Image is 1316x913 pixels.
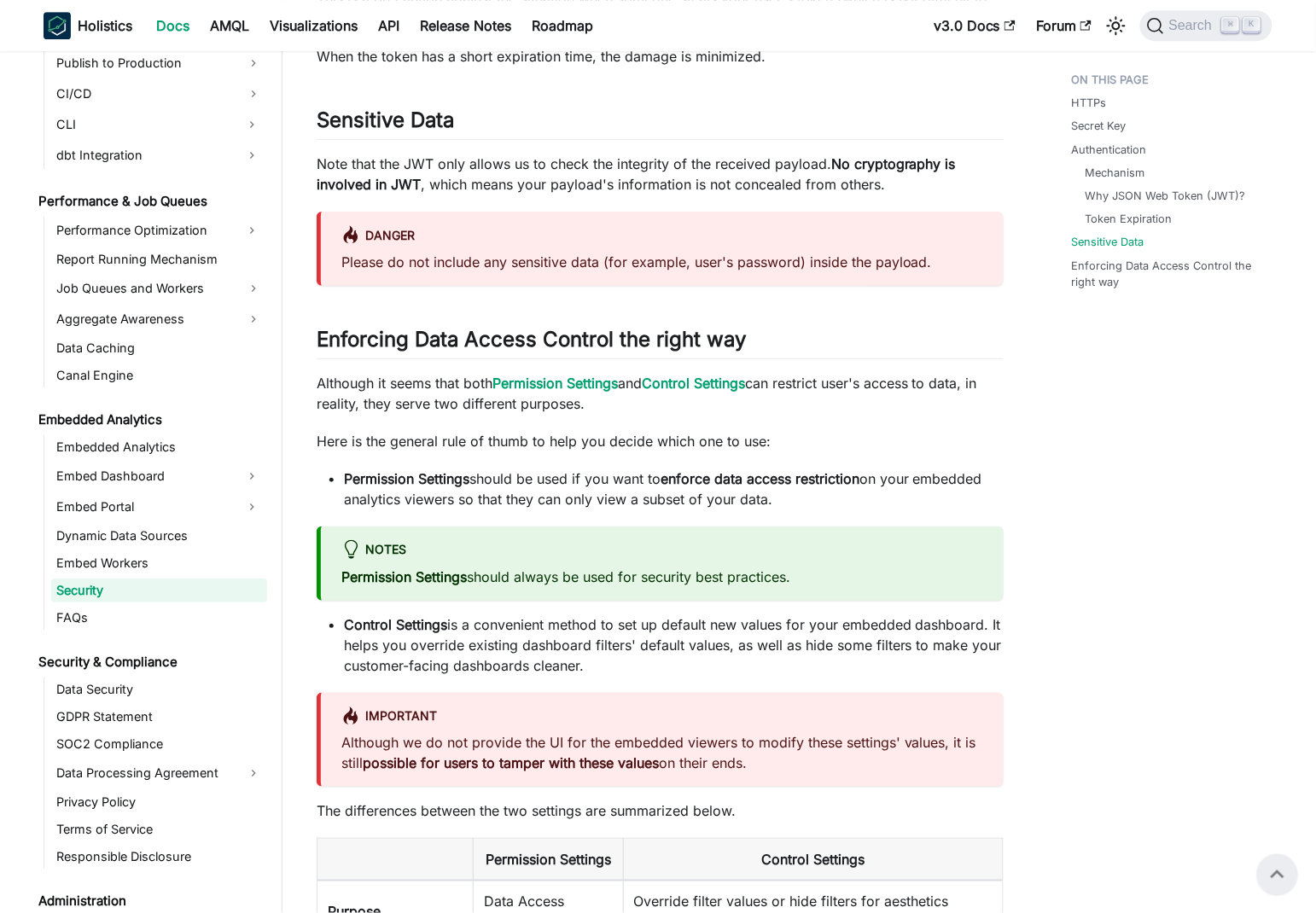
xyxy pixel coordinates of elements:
span: Search [1164,18,1223,33]
div: danger [341,225,983,247]
a: Privacy Policy [51,790,267,814]
a: Forum [1026,12,1102,39]
nav: Docs sidebar [26,51,282,913]
a: Publish to Production [51,49,267,77]
a: Security & Compliance [33,650,267,674]
button: Expand sidebar category 'CLI' [236,111,267,138]
a: Control Settings [642,375,745,392]
button: Expand sidebar category 'Embed Dashboard' [236,462,267,490]
p: Please do not include any sensitive data (for example, user's password) inside the payload. [341,252,983,272]
a: Sensitive Data [1072,234,1144,250]
a: Report Running Mechanism [51,247,267,271]
p: should always be used for security best practices. [341,567,983,587]
a: API [368,12,410,39]
p: When the token has a short expiration time, the damage is minimized. [317,46,1004,67]
a: dbt Integration [51,142,236,169]
a: Enforcing Data Access Control the right way [1072,258,1262,290]
strong: enforce data access restriction [661,470,859,487]
strong: Permission Settings [341,568,467,585]
button: Expand sidebar category 'Embed Portal' [236,493,267,520]
strong: Permission Settings [486,851,611,868]
a: Embedded Analytics [51,435,267,459]
button: Scroll back to top [1257,854,1298,895]
a: Token Expiration [1086,211,1173,227]
a: HTTPs [1072,95,1107,111]
a: CI/CD [51,80,267,108]
a: Responsible Disclosure [51,845,267,869]
a: AMQL [200,12,259,39]
kbd: K [1243,17,1261,32]
a: Security [51,579,267,602]
p: Here is the general rule of thumb to help you decide which one to use: [317,431,1004,451]
div: Notes [341,540,983,562]
a: Job Queues and Workers [51,275,267,302]
p: Although we do not provide the UI for the embedded viewers to modify these settings' values, it i... [341,732,983,773]
button: Search (Command+K) [1140,10,1272,41]
p: The differences between the two settings are summarized below. [317,800,1004,821]
a: Performance & Job Queues [33,189,267,213]
a: GDPR Statement [51,705,267,729]
a: Administration [33,889,267,913]
a: Performance Optimization [51,217,236,244]
a: Mechanism [1086,165,1145,181]
a: Release Notes [410,12,521,39]
a: Docs [146,12,200,39]
li: is a convenient method to set up default new values for your embedded dashboard. It helps you ove... [344,614,1004,676]
a: FAQs [51,606,267,630]
a: Data Security [51,677,267,701]
button: Expand sidebar category 'Performance Optimization' [236,217,267,244]
strong: Control Settings [761,851,865,868]
a: SOC2 Compliance [51,732,267,756]
kbd: ⌘ [1222,17,1239,32]
a: Data Processing Agreement [51,759,267,787]
li: should be used if you want to on your embedded analytics viewers so that they can only view a sub... [344,468,1004,509]
h2: Enforcing Data Access Control the right way [317,327,1004,359]
a: Roadmap [521,12,603,39]
a: v3.0 Docs [923,12,1026,39]
a: Embed Portal [51,493,236,520]
a: Canal Engine [51,363,267,387]
a: Embed Dashboard [51,462,236,490]
a: Dynamic Data Sources [51,524,267,548]
div: Important [341,707,983,729]
p: Although it seems that both and can restrict user's access to data, in reality, they serve two di... [317,373,1004,414]
a: Visualizations [259,12,368,39]
a: HolisticsHolistics [44,12,132,39]
button: Expand sidebar category 'dbt Integration' [236,142,267,169]
a: Embedded Analytics [33,408,267,432]
a: Authentication [1072,142,1147,158]
b: Holistics [78,15,132,36]
button: Switch between dark and light mode (currently light mode) [1103,12,1130,39]
a: Why JSON Web Token (JWT)? [1086,188,1246,204]
a: Aggregate Awareness [51,305,267,333]
a: Permission Settings [492,375,618,392]
a: Embed Workers [51,551,267,575]
h2: Sensitive Data [317,108,1004,140]
p: Note that the JWT only allows us to check the integrity of the received payload. , which means yo... [317,154,1004,195]
strong: possible for users to tamper with these values [363,754,659,771]
a: CLI [51,111,236,138]
a: Terms of Service [51,817,267,841]
img: Holistics [44,12,71,39]
strong: Permission Settings [344,470,469,487]
a: Data Caching [51,336,267,360]
a: Secret Key [1072,118,1127,134]
strong: Control Settings [344,616,447,633]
